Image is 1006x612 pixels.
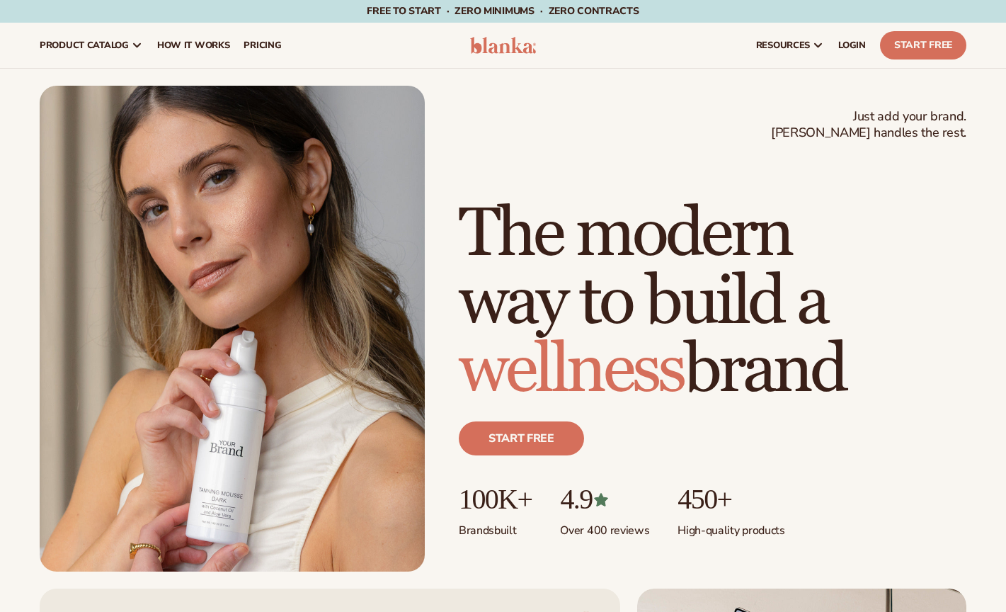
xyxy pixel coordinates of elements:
[560,515,649,538] p: Over 400 reviews
[831,23,873,68] a: LOGIN
[880,31,966,59] a: Start Free
[771,108,966,142] span: Just add your brand. [PERSON_NAME] handles the rest.
[40,86,425,572] img: Female holding tanning mousse.
[749,23,831,68] a: resources
[33,23,150,68] a: product catalog
[244,40,281,51] span: pricing
[367,4,639,18] span: Free to start · ZERO minimums · ZERO contracts
[459,484,532,515] p: 100K+
[459,515,532,538] p: Brands built
[459,200,966,404] h1: The modern way to build a brand
[470,37,537,54] img: logo
[459,329,684,412] span: wellness
[40,40,129,51] span: product catalog
[459,421,584,455] a: Start free
[157,40,230,51] span: How It Works
[560,484,649,515] p: 4.9
[756,40,810,51] span: resources
[236,23,288,68] a: pricing
[838,40,866,51] span: LOGIN
[678,515,784,538] p: High-quality products
[678,484,784,515] p: 450+
[150,23,237,68] a: How It Works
